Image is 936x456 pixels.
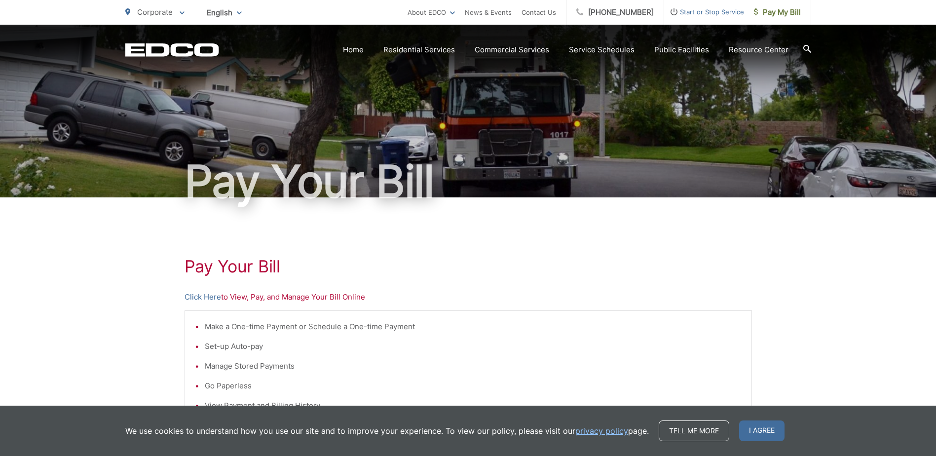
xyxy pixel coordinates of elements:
[205,341,742,352] li: Set-up Auto-pay
[729,44,788,56] a: Resource Center
[465,6,512,18] a: News & Events
[137,7,173,17] span: Corporate
[205,360,742,372] li: Manage Stored Payments
[125,425,649,437] p: We use cookies to understand how you use our site and to improve your experience. To view our pol...
[205,380,742,392] li: Go Paperless
[185,291,221,303] a: Click Here
[575,425,628,437] a: privacy policy
[754,6,801,18] span: Pay My Bill
[205,321,742,333] li: Make a One-time Payment or Schedule a One-time Payment
[343,44,364,56] a: Home
[185,257,752,276] h1: Pay Your Bill
[522,6,556,18] a: Contact Us
[383,44,455,56] a: Residential Services
[199,4,249,21] span: English
[185,291,752,303] p: to View, Pay, and Manage Your Bill Online
[408,6,455,18] a: About EDCO
[125,157,811,206] h1: Pay Your Bill
[659,420,729,441] a: Tell me more
[475,44,549,56] a: Commercial Services
[569,44,635,56] a: Service Schedules
[739,420,785,441] span: I agree
[125,43,219,57] a: EDCD logo. Return to the homepage.
[205,400,742,412] li: View Payment and Billing History
[654,44,709,56] a: Public Facilities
